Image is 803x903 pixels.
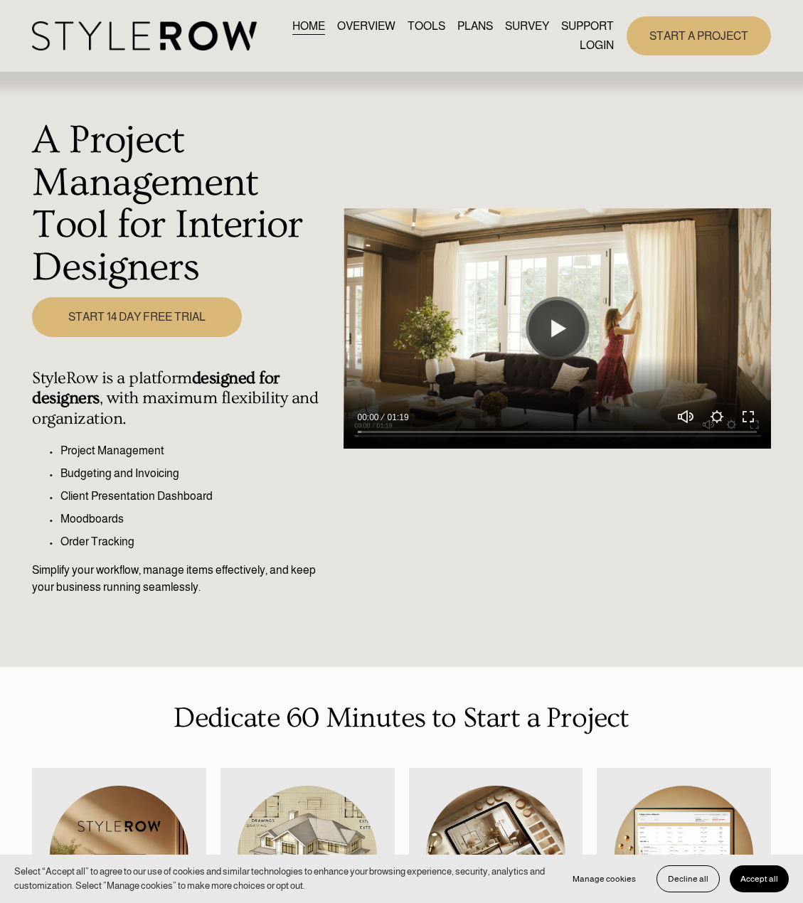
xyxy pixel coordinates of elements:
img: StyleRow [32,21,256,50]
button: Accept all [730,865,789,892]
button: Decline all [656,865,720,892]
p: Project Management [60,442,335,459]
a: PLANS [457,16,493,36]
a: folder dropdown [561,16,614,36]
a: LOGIN [580,36,614,55]
h4: StyleRow is a platform , with maximum flexibility and organization. [32,368,335,429]
p: Order Tracking [60,533,335,550]
span: Decline all [668,874,708,884]
div: Current time [358,410,383,424]
a: HOME [292,16,325,36]
a: START 14 DAY FREE TRIAL [32,297,242,337]
a: START A PROJECT [627,16,771,55]
strong: designed for designers [32,368,283,407]
span: SUPPORT [561,18,614,35]
input: Seek [358,427,757,437]
a: TOOLS [408,16,445,36]
a: SURVEY [505,16,549,36]
button: Play [528,300,585,357]
button: Manage cookies [562,865,647,892]
p: Moodboards [60,511,335,528]
span: Manage cookies [573,874,636,884]
p: Simplify your workflow, manage items effectively, and keep your business running seamlessly. [32,562,335,596]
span: Accept all [740,874,778,884]
p: Dedicate 60 Minutes to Start a Project [32,697,771,740]
p: Select “Accept all” to agree to our use of cookies and similar technologies to enhance your brows... [14,865,548,893]
h1: A Project Management Tool for Interior Designers [32,119,335,289]
a: OVERVIEW [337,16,395,36]
p: Budgeting and Invoicing [60,465,335,482]
div: Duration [383,410,413,424]
p: Client Presentation Dashboard [60,488,335,505]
